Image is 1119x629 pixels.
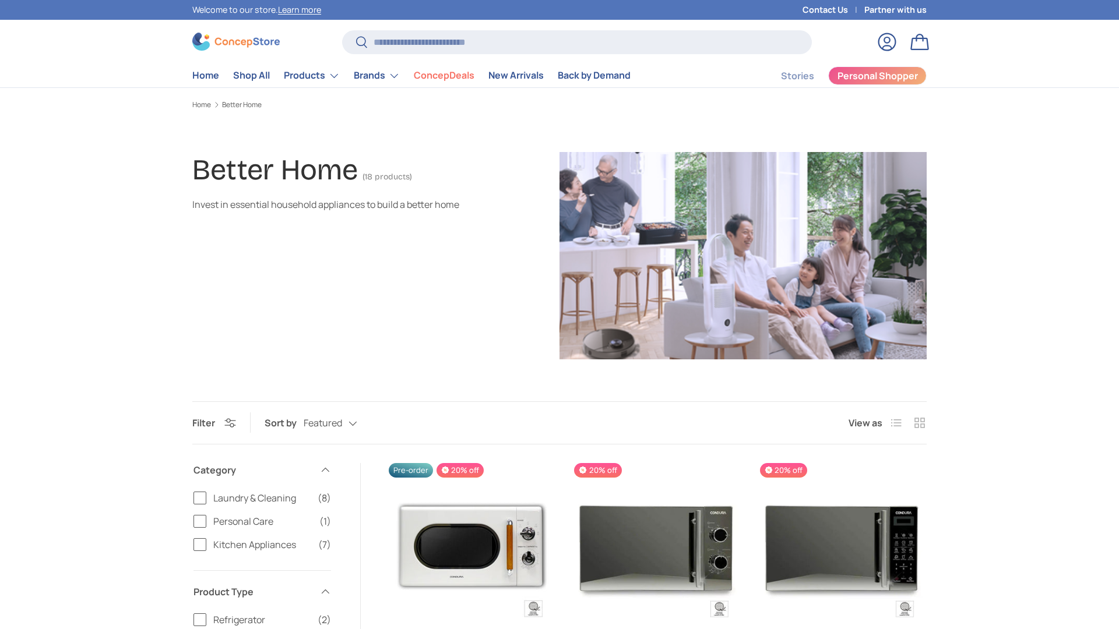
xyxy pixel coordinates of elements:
[193,571,331,613] summary: Product Type
[304,418,342,429] span: Featured
[318,538,331,552] span: (7)
[277,64,347,87] summary: Products
[319,514,331,528] span: (1)
[265,416,304,430] label: Sort by
[389,463,433,478] span: Pre-order
[828,66,927,85] a: Personal Shopper
[278,4,321,15] a: Learn more
[849,416,882,430] span: View as
[193,449,331,491] summary: Category
[192,3,321,16] p: Welcome to our store.
[192,64,631,87] nav: Primary
[192,153,358,187] h1: Better Home
[803,3,864,16] a: Contact Us
[192,101,211,108] a: Home
[864,3,927,16] a: Partner with us
[213,514,312,528] span: Personal Care
[488,64,544,87] a: New Arrivals
[414,64,474,87] a: ConcepDeals
[233,64,270,87] a: Shop All
[347,64,407,87] summary: Brands
[760,463,807,478] span: 20% off
[574,463,621,478] span: 20% off
[304,413,381,433] button: Featured
[284,64,340,87] a: Products
[213,491,311,505] span: Laundry & Cleaning
[781,65,814,87] a: Stories
[363,172,412,182] span: (18 products)
[192,416,236,429] button: Filter
[193,463,312,477] span: Category
[192,64,219,87] a: Home
[193,585,312,599] span: Product Type
[318,613,331,627] span: (2)
[559,152,927,359] img: Better Home
[222,101,262,108] a: Better Home
[838,71,918,80] span: Personal Shopper
[437,463,484,478] span: 20% off
[213,538,311,552] span: Kitchen Appliances
[753,64,927,87] nav: Secondary
[192,33,280,51] img: ConcepStore
[354,64,400,87] a: Brands
[192,416,215,429] span: Filter
[213,613,311,627] span: Refrigerator
[192,197,494,211] div: Invest in essential household appliances to build a better home
[558,64,631,87] a: Back by Demand
[318,491,331,505] span: (8)
[192,100,927,110] nav: Breadcrumbs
